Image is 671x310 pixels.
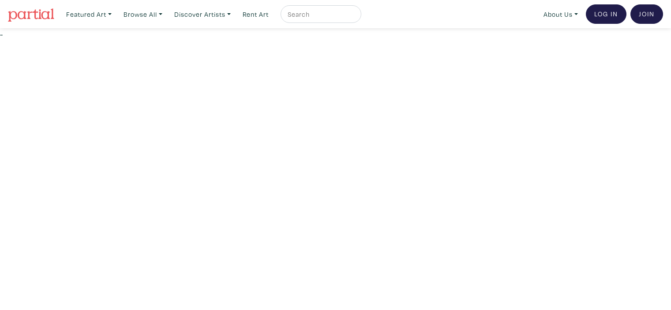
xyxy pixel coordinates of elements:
a: Join [630,4,663,24]
a: About Us [540,5,582,23]
a: Log In [586,4,626,24]
a: Rent Art [239,5,273,23]
a: Featured Art [62,5,116,23]
input: Search [287,9,353,20]
a: Discover Artists [170,5,235,23]
a: Browse All [120,5,166,23]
